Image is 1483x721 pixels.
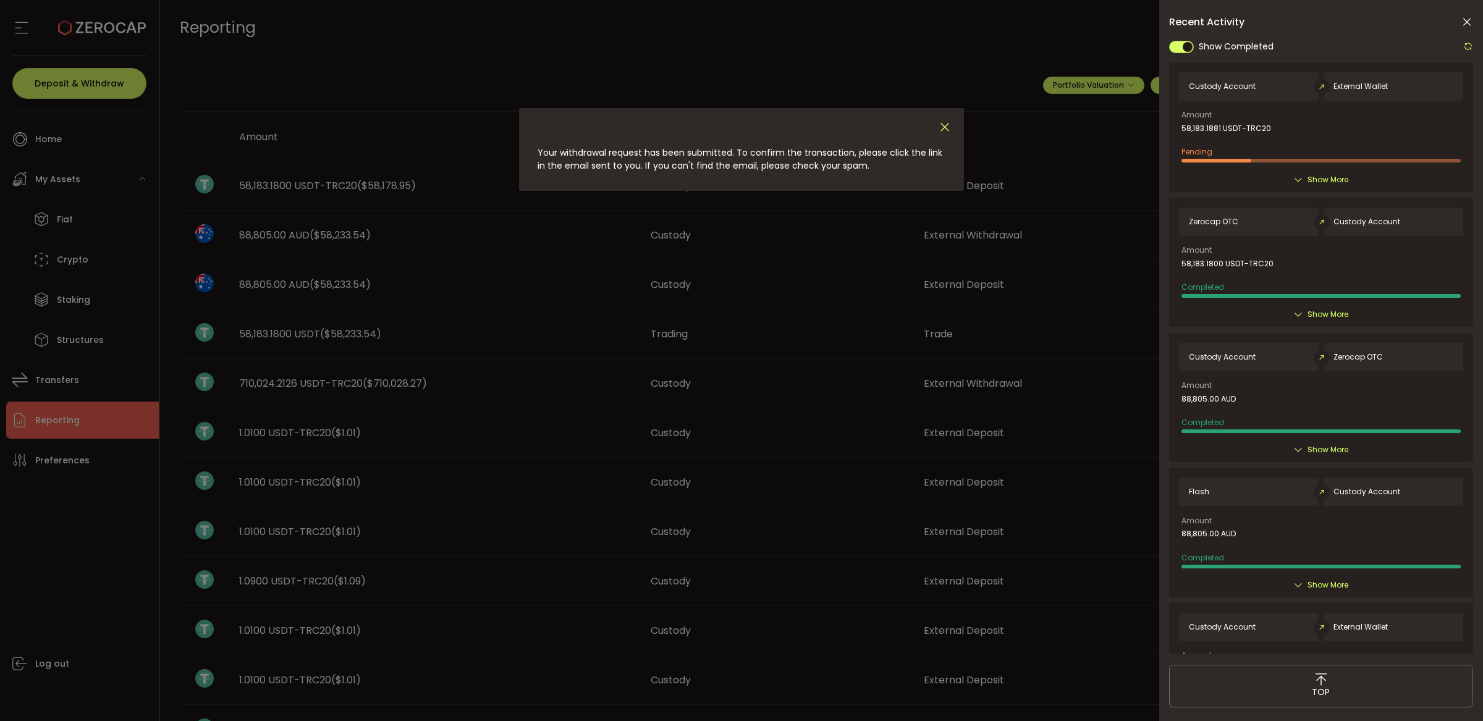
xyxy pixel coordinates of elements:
span: Custody Account [1189,623,1256,631]
span: Show More [1308,308,1348,321]
span: Amount [1181,517,1212,525]
span: Show Completed [1199,40,1274,53]
span: Show More [1308,174,1348,186]
span: External Wallet [1333,623,1388,631]
span: Completed [1181,417,1224,428]
span: Flash [1189,487,1209,496]
span: Zerocap OTC [1333,353,1383,361]
span: TOP [1312,686,1330,699]
span: Recent Activity [1169,17,1244,27]
span: Amount [1181,382,1212,389]
span: 88,805.00 AUD [1181,395,1236,403]
span: Your withdrawal request has been submitted. To confirm the transaction, please click the link in ... [538,146,942,172]
iframe: Chat Widget [1337,588,1483,721]
span: External Wallet [1333,82,1388,91]
span: Custody Account [1189,353,1256,361]
span: Completed [1181,552,1224,563]
span: Completed [1181,282,1224,292]
span: 58,183.1800 USDT-TRC20 [1181,259,1274,268]
button: Close [938,120,952,135]
span: Amount [1181,247,1212,254]
span: 88,805.00 AUD [1181,529,1236,538]
span: Custody Account [1189,82,1256,91]
span: Show More [1308,579,1348,591]
span: Show More [1308,444,1348,456]
span: Custody Account [1333,217,1400,226]
span: Custody Account [1333,487,1400,496]
span: Amount [1181,111,1212,119]
span: Zerocap OTC [1189,217,1238,226]
span: Amount [1181,652,1212,659]
div: dialog [519,108,964,191]
span: 58,183.1881 USDT-TRC20 [1181,124,1271,133]
span: Pending [1181,146,1212,157]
